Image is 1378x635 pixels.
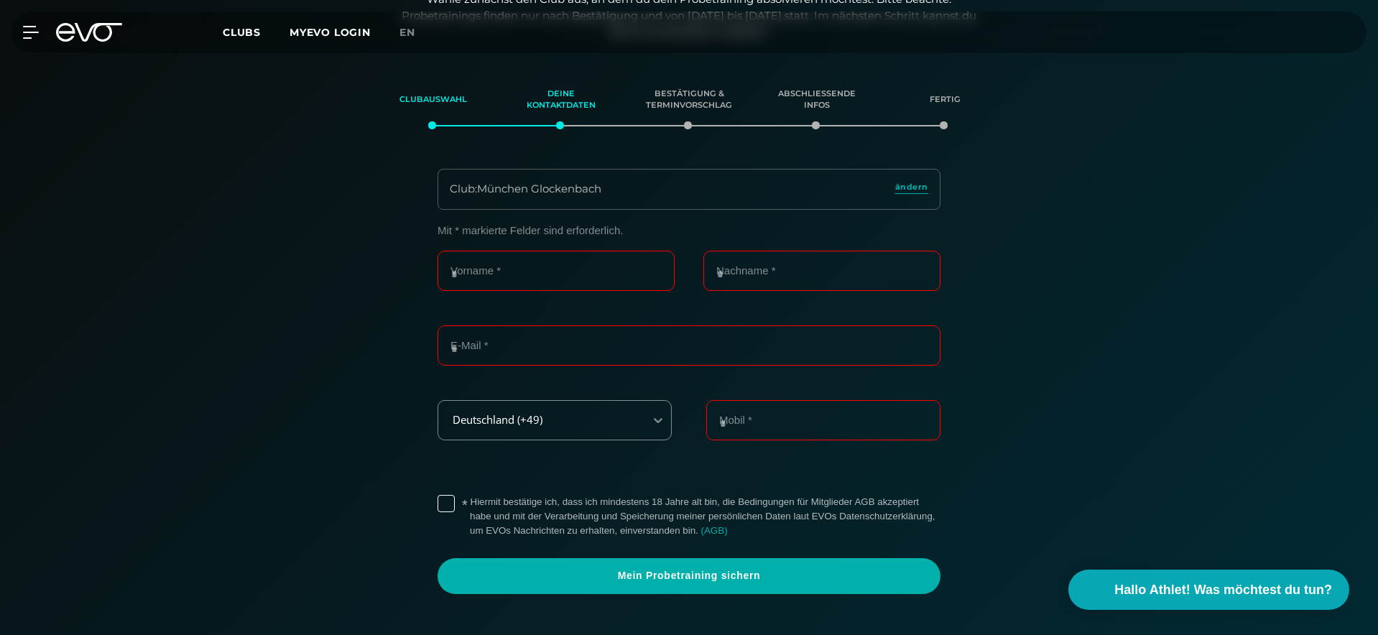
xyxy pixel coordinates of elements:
p: Mit * markierte Felder sind erforderlich. [438,224,940,236]
span: ändern [895,181,928,193]
div: Clubauswahl [387,80,479,119]
span: Mein Probetraining sichern [472,569,906,583]
label: Hiermit bestätige ich, dass ich mindestens 18 Jahre alt bin, die Bedingungen für Mitglieder AGB a... [470,495,940,538]
a: Clubs [223,25,290,39]
div: Fertig [899,80,991,119]
div: Deine Kontaktdaten [515,80,607,119]
div: Abschließende Infos [771,80,863,119]
a: MYEVO LOGIN [290,26,371,39]
a: en [399,24,433,41]
div: Deutschland (+49) [440,414,634,426]
span: Hallo Athlet! Was möchtest du tun? [1114,580,1332,600]
a: ändern [895,181,928,198]
div: Bestätigung & Terminvorschlag [643,80,735,119]
div: Club : München Glockenbach [450,181,601,198]
span: Clubs [223,26,261,39]
a: Mein Probetraining sichern [438,558,940,594]
span: en [399,26,415,39]
a: (AGB) [701,525,728,536]
button: Hallo Athlet! Was möchtest du tun? [1068,570,1349,610]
